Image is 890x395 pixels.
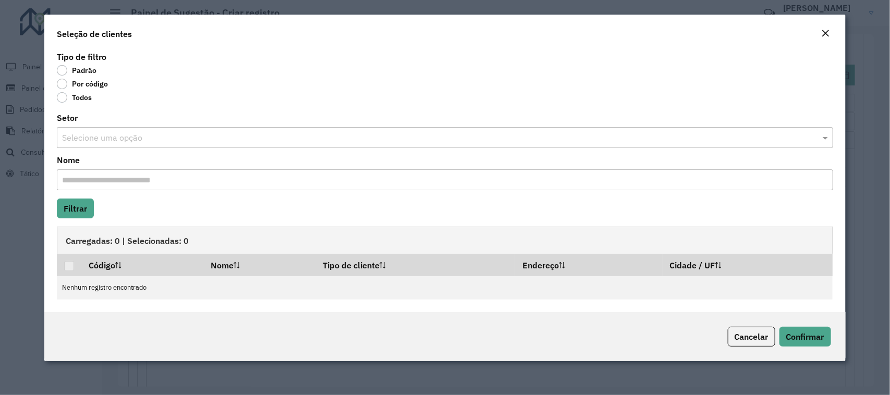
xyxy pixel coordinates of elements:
[57,227,833,254] div: Carregadas: 0 | Selecionadas: 0
[57,51,106,63] label: Tipo de filtro
[82,254,203,276] th: Código
[315,254,515,276] th: Tipo de cliente
[728,327,775,347] button: Cancelar
[57,112,78,124] label: Setor
[779,327,831,347] button: Confirmar
[819,27,833,41] button: Close
[786,331,824,342] span: Confirmar
[57,154,80,166] label: Nome
[515,254,662,276] th: Endereço
[57,28,132,40] h4: Seleção de clientes
[203,254,315,276] th: Nome
[57,276,833,300] td: Nenhum registro encontrado
[663,254,833,276] th: Cidade / UF
[57,79,108,89] label: Por código
[57,92,92,103] label: Todos
[735,331,769,342] span: Cancelar
[57,199,94,218] button: Filtrar
[57,65,96,76] label: Padrão
[822,29,830,38] em: Fechar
